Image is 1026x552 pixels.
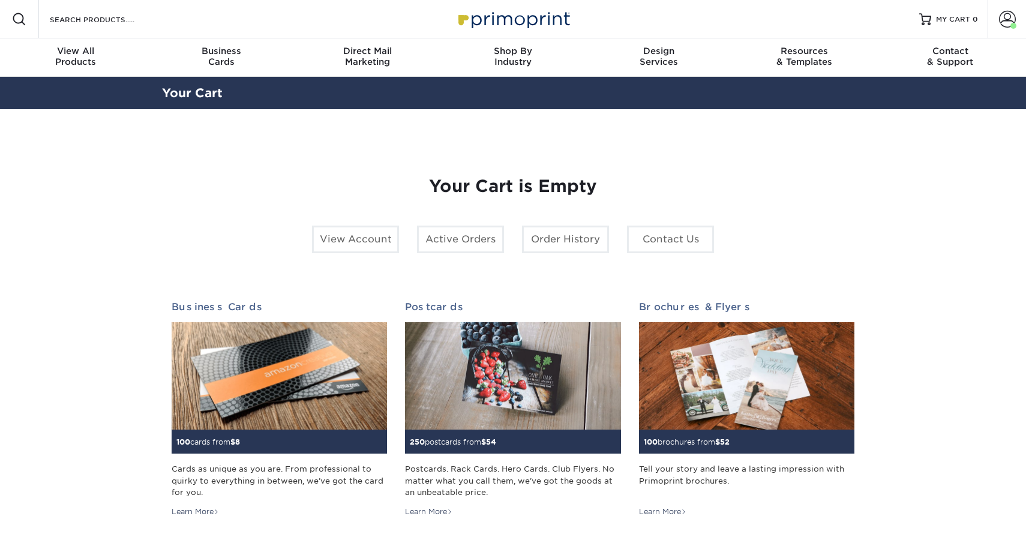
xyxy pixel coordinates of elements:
[453,6,573,32] img: Primoprint
[731,46,877,67] div: & Templates
[639,301,854,313] h2: Brochures & Flyers
[3,38,149,77] a: View AllProducts
[639,301,854,517] a: Brochures & Flyers 100brochures from$52 Tell your story and leave a lasting impression with Primo...
[172,301,387,313] h2: Business Cards
[3,46,149,56] span: View All
[481,437,486,446] span: $
[877,46,1023,67] div: & Support
[172,322,387,430] img: Business Cards
[172,176,854,197] h1: Your Cart is Empty
[486,437,496,446] span: 54
[973,15,978,23] span: 0
[49,12,166,26] input: SEARCH PRODUCTS.....
[3,46,149,67] div: Products
[162,86,223,100] a: Your Cart
[149,46,295,67] div: Cards
[936,14,970,25] span: MY CART
[639,322,854,430] img: Brochures & Flyers
[731,38,877,77] a: Resources& Templates
[586,46,731,67] div: Services
[405,506,452,517] div: Learn More
[410,437,496,446] small: postcards from
[715,437,720,446] span: $
[586,46,731,56] span: Design
[440,46,586,56] span: Shop By
[440,46,586,67] div: Industry
[295,46,440,56] span: Direct Mail
[235,437,240,446] span: 8
[405,301,620,517] a: Postcards 250postcards from$54 Postcards. Rack Cards. Hero Cards. Club Flyers. No matter what you...
[295,38,440,77] a: Direct MailMarketing
[405,463,620,498] div: Postcards. Rack Cards. Hero Cards. Club Flyers. No matter what you call them, we've got the goods...
[410,437,425,446] span: 250
[644,437,658,446] span: 100
[295,46,440,67] div: Marketing
[644,437,730,446] small: brochures from
[522,226,609,253] a: Order History
[731,46,877,56] span: Resources
[720,437,730,446] span: 52
[149,46,295,56] span: Business
[405,322,620,430] img: Postcards
[176,437,240,446] small: cards from
[312,226,399,253] a: View Account
[639,463,854,498] div: Tell your story and leave a lasting impression with Primoprint brochures.
[639,506,686,517] div: Learn More
[405,301,620,313] h2: Postcards
[172,506,219,517] div: Learn More
[230,437,235,446] span: $
[417,226,504,253] a: Active Orders
[627,226,714,253] a: Contact Us
[586,38,731,77] a: DesignServices
[172,301,387,517] a: Business Cards 100cards from$8 Cards as unique as you are. From professional to quirky to everyth...
[877,46,1023,56] span: Contact
[440,38,586,77] a: Shop ByIndustry
[172,463,387,498] div: Cards as unique as you are. From professional to quirky to everything in between, we've got the c...
[877,38,1023,77] a: Contact& Support
[149,38,295,77] a: BusinessCards
[176,437,190,446] span: 100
